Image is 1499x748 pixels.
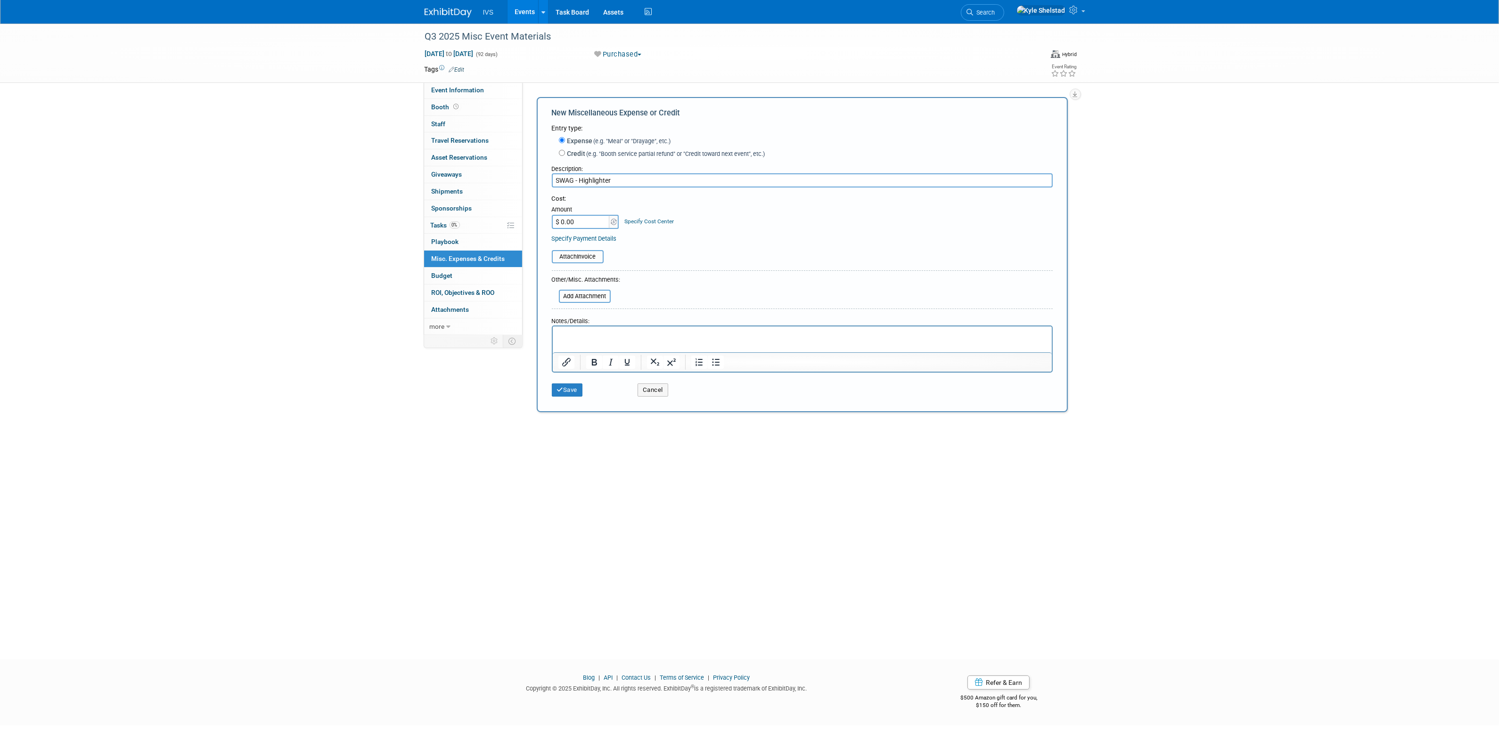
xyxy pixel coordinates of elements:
[483,8,494,16] span: IVS
[980,49,1077,63] div: Event Format
[961,4,1004,21] a: Search
[452,103,461,110] span: Booth not reserved yet
[586,356,602,369] button: Bold
[450,221,460,228] span: 0%
[432,120,446,128] span: Staff
[424,99,522,115] a: Booth
[552,276,621,286] div: Other/Misc. Attachments:
[432,204,472,212] span: Sponsorships
[424,132,522,149] a: Travel Reservations
[432,171,462,178] span: Giveaways
[707,356,723,369] button: Bullet list
[425,8,472,17] img: ExhibitDay
[552,108,1053,123] div: New Miscellaneous Expense or Credit
[691,684,694,689] sup: ®
[638,383,668,397] button: Cancel
[424,183,522,200] a: Shipments
[432,187,463,195] span: Shipments
[425,65,465,74] td: Tags
[923,701,1075,709] div: $150 off for them.
[431,221,460,229] span: Tasks
[604,674,613,681] a: API
[424,166,522,183] a: Giveaways
[432,154,488,161] span: Asset Reservations
[586,150,765,157] span: (e.g. "Booth service partial refund" or "Credit toward next event", etc.)
[596,674,602,681] span: |
[432,306,469,313] span: Attachments
[424,149,522,166] a: Asset Reservations
[552,161,1053,173] div: Description:
[552,205,620,215] div: Amount
[422,28,1022,45] div: Q3 2025 Misc Event Materials
[552,383,583,397] button: Save
[424,318,522,335] a: more
[424,285,522,301] a: ROI, Objectives & ROO
[923,688,1075,709] div: $500 Amazon gift card for you,
[432,272,453,279] span: Budget
[583,674,595,681] a: Blog
[967,675,1030,690] a: Refer & Earn
[425,49,474,58] span: [DATE] [DATE]
[1016,5,1066,16] img: Kyle Shelstad
[424,268,522,284] a: Budget
[647,356,663,369] button: Subscript
[425,682,909,693] div: Copyright © 2025 ExhibitDay, Inc. All rights reserved. ExhibitDay is a registered trademark of Ex...
[487,335,503,347] td: Personalize Event Tab Strip
[974,9,995,16] span: Search
[424,234,522,250] a: Playbook
[424,200,522,217] a: Sponsorships
[1051,49,1077,58] div: Event Format
[475,51,498,57] span: (92 days)
[565,136,671,146] label: Expense
[553,326,1052,352] iframe: Rich Text Area
[614,674,620,681] span: |
[503,335,522,347] td: Toggle Event Tabs
[602,356,618,369] button: Italic
[430,323,445,330] span: more
[558,356,574,369] button: Insert/edit link
[552,123,1053,133] div: Entry type:
[432,289,495,296] span: ROI, Objectives & ROO
[432,86,484,94] span: Event Information
[1062,51,1077,58] div: Hybrid
[705,674,712,681] span: |
[652,674,658,681] span: |
[624,218,674,225] a: Specify Cost Center
[449,66,465,73] a: Edit
[432,238,459,245] span: Playbook
[424,116,522,132] a: Staff
[445,50,454,57] span: to
[424,301,522,318] a: Attachments
[1051,50,1060,58] img: Format-Hybrid.png
[432,103,461,111] span: Booth
[424,251,522,267] a: Misc. Expenses & Credits
[565,149,765,158] label: Credit
[591,49,645,59] button: Purchased
[691,356,707,369] button: Numbered list
[552,195,1053,203] div: Cost:
[1051,65,1076,69] div: Event Rating
[424,217,522,234] a: Tasks0%
[713,674,750,681] a: Privacy Policy
[622,674,651,681] a: Contact Us
[552,235,617,242] a: Specify Payment Details
[432,255,505,262] span: Misc. Expenses & Credits
[619,356,635,369] button: Underline
[663,356,679,369] button: Superscript
[424,82,522,98] a: Event Information
[432,137,489,144] span: Travel Reservations
[552,313,1053,325] div: Notes/Details:
[660,674,704,681] a: Terms of Service
[593,138,671,145] span: (e.g. "Meal" or "Drayage", etc.)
